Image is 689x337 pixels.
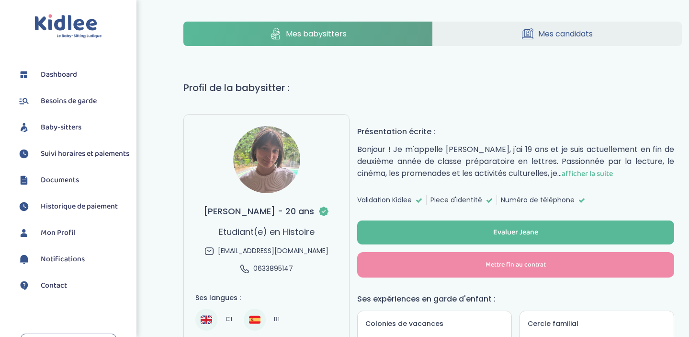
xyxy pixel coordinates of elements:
[41,254,85,265] span: Notifications
[17,199,31,214] img: suivihoraire.svg
[41,227,76,239] span: Mon Profil
[357,126,674,138] h4: Présentation écrite :
[433,22,682,46] a: Mes candidats
[17,94,31,108] img: besoin.svg
[17,279,31,293] img: contact.svg
[17,147,129,161] a: Suivi horaires et paiements
[203,205,329,218] h3: [PERSON_NAME] - 20 ans
[34,14,102,39] img: logo.svg
[17,226,129,240] a: Mon Profil
[17,252,31,267] img: notification.svg
[357,195,412,205] span: Validation Kidlee
[357,221,674,244] button: Evaluer Jeane
[486,260,546,270] span: Mettre fin au contrat
[41,201,118,212] span: Historique de paiement
[528,319,666,329] h5: Cercle familial
[357,293,674,305] h4: Ses expériences en garde d'enfant :
[17,226,31,240] img: profil.svg
[286,28,347,40] span: Mes babysitters
[562,168,613,180] span: afficher la suite
[17,68,31,82] img: dashboard.svg
[233,126,300,193] img: avatar
[17,173,31,187] img: documents.svg
[365,319,504,329] h5: Colonies de vacances
[357,143,674,180] p: Bonjour ! Je m'appelle [PERSON_NAME], j'ai 19 ans et je suis actuellement en fin de deuxième anné...
[218,246,328,256] span: [EMAIL_ADDRESS][DOMAIN_NAME]
[357,252,674,278] button: Mettre fin au contrat
[41,148,129,160] span: Suivi horaires et paiements
[17,94,129,108] a: Besoins de garde
[17,147,31,161] img: suivihoraire.svg
[183,81,682,95] h1: Profil de la babysitter :
[17,199,129,214] a: Historique de paiement
[17,68,129,82] a: Dashboard
[17,173,129,187] a: Documents
[41,174,79,186] span: Documents
[493,227,538,238] div: Evaluer Jeane
[253,264,293,274] span: 0633895147
[41,69,77,81] span: Dashboard
[41,280,67,291] span: Contact
[17,252,129,267] a: Notifications
[41,122,81,133] span: Baby-sitters
[195,293,338,303] h4: Ses langues :
[183,22,432,46] a: Mes babysitters
[222,314,236,325] span: C1
[17,120,31,135] img: babysitters.svg
[501,195,575,205] span: Numéro de téléphone
[17,120,129,135] a: Baby-sitters
[249,314,260,325] img: Espagnol
[430,195,482,205] span: Piece d'identité
[271,314,283,325] span: B1
[41,95,97,107] span: Besoins de garde
[219,225,315,238] p: Etudiant(e) en Histoire
[201,314,212,325] img: Anglais
[17,279,129,293] a: Contact
[538,28,593,40] span: Mes candidats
